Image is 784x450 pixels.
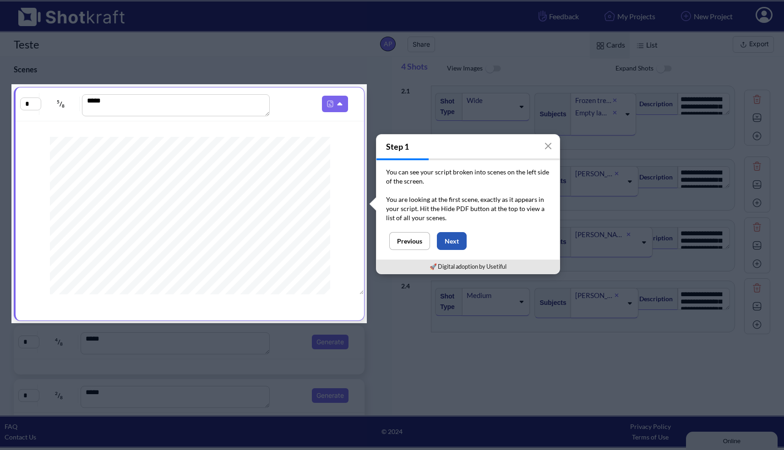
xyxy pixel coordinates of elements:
img: Pdf Icon [324,98,336,110]
a: 🚀 Digital adoption by Usetiful [430,263,506,270]
span: 5 [57,99,60,104]
button: Previous [389,232,430,250]
div: Online [7,8,85,15]
span: 8 [62,103,65,108]
p: You are looking at the first scene, exactly as it appears in your script. Hit the Hide PDF button... [386,195,550,222]
p: You can see your script broken into scenes on the left side of the screen. [386,168,550,195]
span: / [42,97,80,111]
h4: Step 1 [376,135,560,158]
button: Next [437,232,467,250]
